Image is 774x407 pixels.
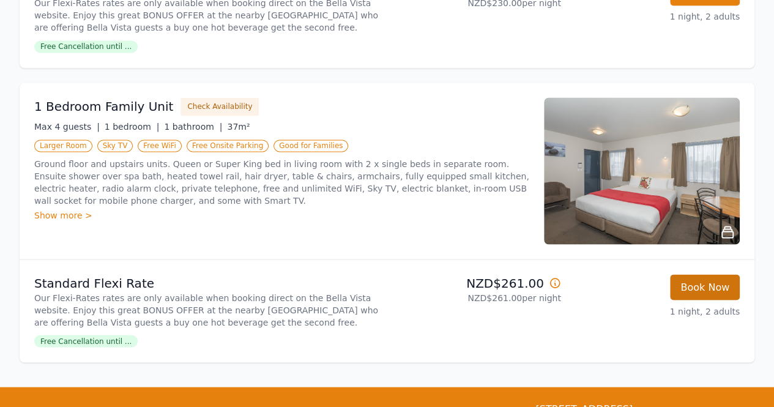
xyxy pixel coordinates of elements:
button: Book Now [670,274,740,300]
span: Sky TV [97,140,133,152]
span: Free Cancellation until ... [34,335,138,347]
p: Ground floor and upstairs units. Queen or Super King bed in living room with 2 x single beds in s... [34,157,529,206]
span: 37m² [227,122,250,132]
p: 1 night, 2 adults [571,305,740,317]
span: Larger Room [34,140,92,152]
p: NZD$261.00 per night [392,291,561,304]
p: NZD$261.00 [392,274,561,291]
p: Our Flexi-Rates rates are only available when booking direct on the Bella Vista website. Enjoy th... [34,291,382,328]
span: 1 bathroom | [164,122,222,132]
span: Max 4 guests | [34,122,100,132]
span: 1 bedroom | [105,122,160,132]
span: Free Onsite Parking [187,140,269,152]
p: Standard Flexi Rate [34,274,382,291]
span: Free WiFi [138,140,182,152]
p: 1 night, 2 adults [571,10,740,23]
span: Free Cancellation until ... [34,40,138,53]
span: Good for Families [274,140,348,152]
button: Check Availability [180,97,259,116]
h3: 1 Bedroom Family Unit [34,98,173,115]
div: Show more > [34,209,529,221]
